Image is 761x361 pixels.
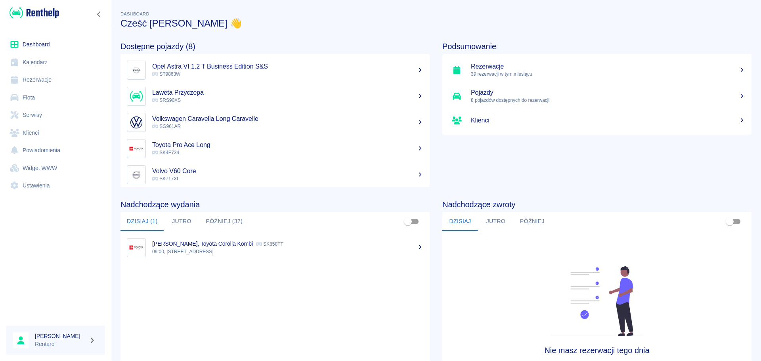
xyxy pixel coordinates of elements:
[471,117,745,124] h5: Klienci
[35,340,86,348] p: Rentaro
[152,115,423,123] h5: Volkswagen Caravella Long Caravelle
[129,63,144,78] img: Image
[471,63,745,71] h5: Rezerwacje
[120,234,430,261] a: Image[PERSON_NAME], Toyota Corolla Kombi SK858TT09:00, [STREET_ADDRESS]
[6,89,105,107] a: Flota
[442,212,478,231] button: Dzisiaj
[6,106,105,124] a: Serwisy
[129,167,144,182] img: Image
[152,97,181,103] span: SRS90XS
[481,346,713,355] h4: Nie masz rezerwacji tego dnia
[35,332,86,340] h6: [PERSON_NAME]
[152,71,180,77] span: ST9863W
[152,150,179,155] span: SK4F734
[6,124,105,142] a: Klienci
[120,212,164,231] button: Dzisiaj (1)
[10,6,59,19] img: Renthelp logo
[471,89,745,97] h5: Pojazdy
[129,141,144,156] img: Image
[120,57,430,83] a: ImageOpel Astra VI 1.2 T Business Edition S&S ST9863W
[152,124,181,129] span: SG961AR
[6,71,105,89] a: Rezerwacje
[120,42,430,51] h4: Dostępne pojazdy (8)
[152,167,423,175] h5: Volvo V60 Core
[442,200,751,209] h4: Nadchodzące zwroty
[6,141,105,159] a: Powiadomienia
[152,241,253,247] p: [PERSON_NAME], Toyota Corolla Kombi
[164,212,200,231] button: Jutro
[129,115,144,130] img: Image
[478,212,514,231] button: Jutro
[200,212,249,231] button: Później (37)
[120,83,430,109] a: ImageLaweta Przyczepa SRS90XS
[120,18,751,29] h3: Cześć [PERSON_NAME] 👋
[152,248,423,255] p: 09:00, [STREET_ADDRESS]
[120,136,430,162] a: ImageToyota Pro Ace Long SK4F734
[442,42,751,51] h4: Podsumowanie
[442,57,751,83] a: Rezerwacje39 rezerwacji w tym miesiącu
[546,266,648,336] img: Fleet
[152,176,180,181] span: SK717XL
[6,6,59,19] a: Renthelp logo
[120,109,430,136] a: ImageVolkswagen Caravella Long Caravelle SG961AR
[152,63,423,71] h5: Opel Astra VI 1.2 T Business Edition S&S
[256,241,283,247] p: SK858TT
[400,214,415,229] span: Pokaż przypisane tylko do mnie
[120,162,430,188] a: ImageVolvo V60 Core SK717XL
[6,177,105,195] a: Ustawienia
[722,214,737,229] span: Pokaż przypisane tylko do mnie
[6,36,105,53] a: Dashboard
[6,159,105,177] a: Widget WWW
[471,97,745,104] p: 8 pojazdów dostępnych do rezerwacji
[152,141,423,149] h5: Toyota Pro Ace Long
[442,83,751,109] a: Pojazdy8 pojazdów dostępnych do rezerwacji
[120,11,149,16] span: Dashboard
[129,240,144,255] img: Image
[129,89,144,104] img: Image
[471,71,745,78] p: 39 rezerwacji w tym miesiącu
[442,109,751,132] a: Klienci
[6,53,105,71] a: Kalendarz
[120,200,430,209] h4: Nadchodzące wydania
[514,212,551,231] button: Później
[93,9,105,19] button: Zwiń nawigację
[152,89,423,97] h5: Laweta Przyczepa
